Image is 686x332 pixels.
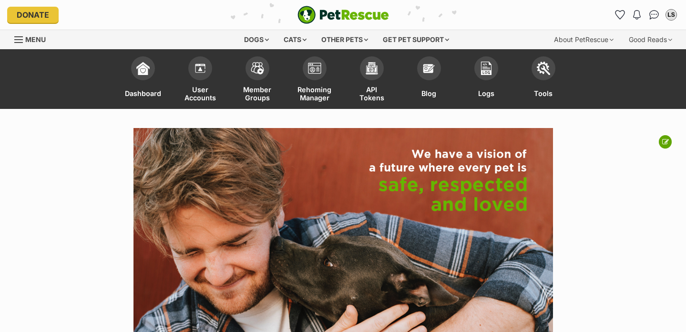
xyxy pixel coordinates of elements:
a: Conversations [646,7,662,22]
span: Menu [25,35,46,43]
div: Cats [277,30,313,49]
a: PetRescue [297,6,389,24]
img: logs-icon-5bf4c29380941ae54b88474b1138927238aebebbc450bc62c8517511492d5a22.svg [480,62,493,75]
span: Dashboard [125,85,161,102]
div: About PetRescue [547,30,620,49]
a: Tools [515,52,572,109]
img: members-icon-d6bcda0bfb97e5ba05b48644448dc2971f67d37433e5abca221da40c41542bd5.svg [194,62,207,75]
span: Rehoming Manager [297,85,331,102]
button: My account [664,7,679,22]
span: Logs [478,85,494,102]
a: Blog [400,52,458,109]
img: notifications-46538b983faf8c2785f20acdc204bb7945ddae34d4c08c2a6579f10ce5e182be.svg [633,10,641,20]
span: API Tokens [355,85,389,102]
div: LS [666,10,676,20]
div: Dogs [237,30,276,49]
a: Logs [458,52,515,109]
img: dashboard-icon-eb2f2d2d3e046f16d808141f083e7271f6b2e854fb5c12c21221c1fb7104beca.svg [136,62,150,75]
span: Member Groups [241,85,274,102]
button: Notifications [629,7,645,22]
a: Member Groups [229,52,286,109]
img: chat-41dd97257d64d25036548639549fe6c8038ab92f7586957e7f3b1b290dea8141.svg [649,10,659,20]
span: Tools [534,85,553,102]
a: Donate [7,7,59,23]
a: Menu [14,30,52,47]
img: group-profile-icon-3fa3cf56718a62981997c0bc7e787c4b2cf8bcc04b72c1350f741eb67cf2f40e.svg [308,63,321,74]
img: logo-e224e6f780fb5917bec1dbf3a21bbac754714ae5b6737aabdf751b685950b380.svg [297,6,389,24]
a: Rehoming Manager [286,52,343,109]
span: User Accounts [184,85,217,102]
div: Other pets [315,30,375,49]
div: Good Reads [622,30,679,49]
div: Get pet support [376,30,456,49]
img: tools-icon-677f8b7d46040df57c17cb185196fc8e01b2b03676c49af7ba82c462532e62ee.svg [537,62,550,75]
span: Blog [421,85,436,102]
img: api-icon-849e3a9e6f871e3acf1f60245d25b4cd0aad652aa5f5372336901a6a67317bd8.svg [365,62,379,75]
img: blogs-icon-e71fceff818bbaa76155c998696f2ea9b8fc06abc828b24f45ee82a475c2fd99.svg [422,62,436,75]
img: team-members-icon-5396bd8760b3fe7c0b43da4ab00e1e3bb1a5d9ba89233759b79545d2d3fc5d0d.svg [251,62,264,75]
a: Favourites [612,7,627,22]
a: User Accounts [172,52,229,109]
a: Dashboard [114,52,172,109]
ul: Account quick links [612,7,679,22]
a: API Tokens [343,52,400,109]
